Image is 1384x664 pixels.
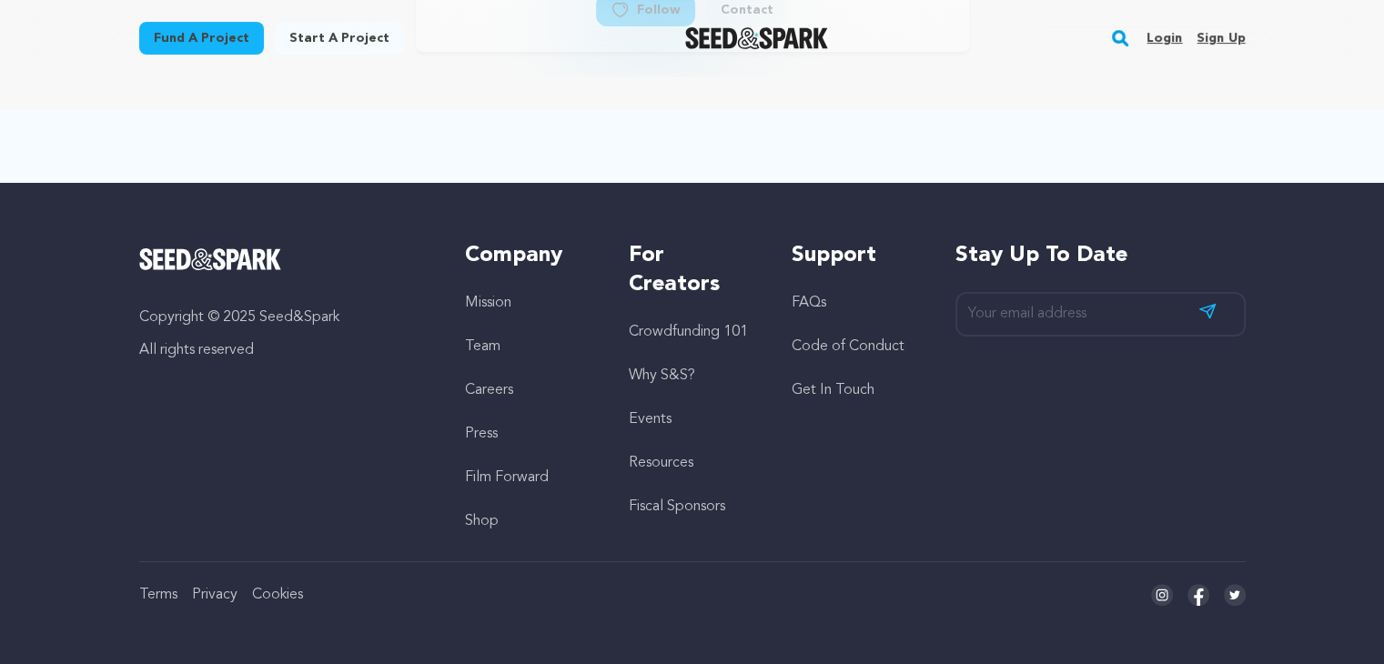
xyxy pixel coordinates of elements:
a: Events [629,412,672,427]
a: Crowdfunding 101 [629,325,748,339]
a: Press [465,427,498,441]
a: Shop [465,514,499,528]
h5: Stay up to date [955,241,1246,270]
input: Your email address [955,292,1246,337]
a: Get In Touch [792,383,874,397]
a: Why S&S? [629,368,695,383]
a: Cookies [252,588,303,602]
a: Seed&Spark Homepage [685,27,828,49]
p: Copyright © 2025 Seed&Spark [139,307,429,328]
a: Login [1147,24,1182,53]
h5: For Creators [629,241,755,299]
img: Seed&Spark Logo [139,248,282,270]
a: Sign up [1197,24,1245,53]
a: Fiscal Sponsors [629,499,725,514]
a: Team [465,339,500,354]
h5: Support [792,241,918,270]
p: All rights reserved [139,339,429,361]
a: Mission [465,296,511,310]
a: Resources [629,456,693,470]
a: Privacy [192,588,237,602]
a: Code of Conduct [792,339,904,354]
a: Fund a project [139,22,264,55]
h5: Company [465,241,591,270]
a: Terms [139,588,177,602]
a: Seed&Spark Homepage [139,248,429,270]
a: Start a project [275,22,404,55]
a: Film Forward [465,470,549,485]
a: Careers [465,383,513,397]
img: Seed&Spark Logo Dark Mode [685,27,828,49]
a: FAQs [792,296,826,310]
